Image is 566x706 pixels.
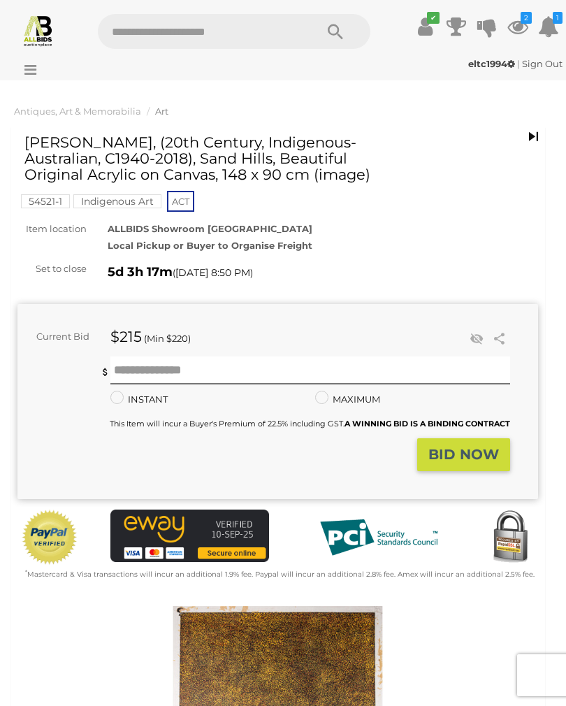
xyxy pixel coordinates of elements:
[144,333,191,344] span: (Min $220)
[415,14,436,39] a: ✔
[17,329,100,345] div: Current Bid
[468,58,517,69] a: eltc1994
[108,223,312,234] strong: ALLBIDS Showroom [GEOGRAPHIC_DATA]
[482,510,538,565] img: Secured by Rapid SSL
[155,106,168,117] a: Art
[468,58,515,69] strong: eltc1994
[517,58,520,69] span: |
[315,391,380,408] label: MAXIMUM
[14,106,141,117] a: Antiques, Art & Memorabilia
[110,419,510,428] small: This Item will incur a Buyer's Premium of 22.5% including GST.
[466,329,487,350] li: Unwatch this item
[300,14,370,49] button: Search
[73,196,161,207] a: Indigenous Art
[110,510,269,563] img: eWAY Payment Gateway
[108,264,173,280] strong: 5d 3h 17m
[7,261,97,277] div: Set to close
[344,419,510,428] b: A WINNING BID IS A BINDING CONTRACT
[427,12,440,24] i: ✔
[7,221,97,237] div: Item location
[22,14,55,47] img: Allbids.com.au
[173,267,253,278] span: ( )
[417,438,510,471] button: BID NOW
[522,58,563,69] a: Sign Out
[25,570,535,579] small: Mastercard & Visa transactions will incur an additional 1.9% fee. Paypal will incur an additional...
[21,196,70,207] a: 54521-1
[538,14,559,39] a: 1
[309,510,449,565] img: PCI DSS compliant
[24,134,407,182] h1: [PERSON_NAME], (20th Century, Indigenous-Australian, C1940-2018), Sand Hills, Beautiful Original ...
[428,446,499,463] strong: BID NOW
[175,266,250,279] span: [DATE] 8:50 PM
[21,510,78,565] img: Official PayPal Seal
[73,194,161,208] mark: Indigenous Art
[553,12,563,24] i: 1
[21,194,70,208] mark: 54521-1
[507,14,528,39] a: 2
[108,240,312,251] strong: Local Pickup or Buyer to Organise Freight
[167,191,194,212] span: ACT
[110,391,168,408] label: INSTANT
[110,328,142,345] strong: $215
[521,12,532,24] i: 2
